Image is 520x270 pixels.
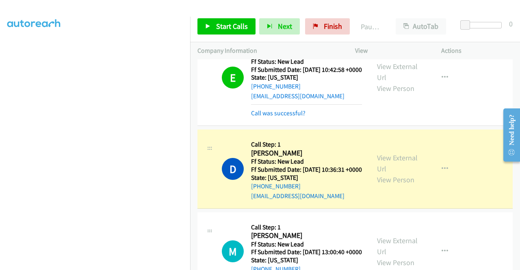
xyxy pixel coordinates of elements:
[377,84,414,93] a: View Person
[197,18,256,35] a: Start Calls
[251,174,362,182] h5: State: [US_STATE]
[251,82,301,90] a: [PHONE_NUMBER]
[222,67,244,89] h1: E
[251,158,362,166] h5: Ff Status: New Lead
[441,46,513,56] p: Actions
[251,166,362,174] h5: Ff Submitted Date: [DATE] 10:36:31 +0000
[361,21,381,32] p: Paused
[222,240,244,262] h1: M
[324,22,342,31] span: Finish
[222,158,244,180] h1: D
[251,58,362,66] h5: Ff Status: New Lead
[396,18,446,35] button: AutoTab
[251,140,362,149] h5: Call Step: 1
[377,175,414,184] a: View Person
[197,46,340,56] p: Company Information
[278,22,292,31] span: Next
[251,192,344,200] a: [EMAIL_ADDRESS][DOMAIN_NAME]
[355,46,427,56] p: View
[251,73,362,82] h5: State: [US_STATE]
[251,248,362,256] h5: Ff Submitted Date: [DATE] 13:00:40 +0000
[259,18,300,35] button: Next
[377,236,418,256] a: View External Url
[251,231,362,240] h2: [PERSON_NAME]
[251,66,362,74] h5: Ff Submitted Date: [DATE] 10:42:58 +0000
[377,258,414,267] a: View Person
[216,22,248,31] span: Start Calls
[305,18,350,35] a: Finish
[251,223,362,231] h5: Call Step: 1
[251,92,344,100] a: [EMAIL_ADDRESS][DOMAIN_NAME]
[377,153,418,173] a: View External Url
[377,62,418,82] a: View External Url
[251,149,360,158] h2: [PERSON_NAME]
[251,240,362,248] h5: Ff Status: New Lead
[251,256,362,264] h5: State: [US_STATE]
[251,109,305,117] a: Call was successful?
[509,18,513,29] div: 0
[497,103,520,167] iframe: Resource Center
[251,182,301,190] a: [PHONE_NUMBER]
[222,240,244,262] div: The call is yet to be attempted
